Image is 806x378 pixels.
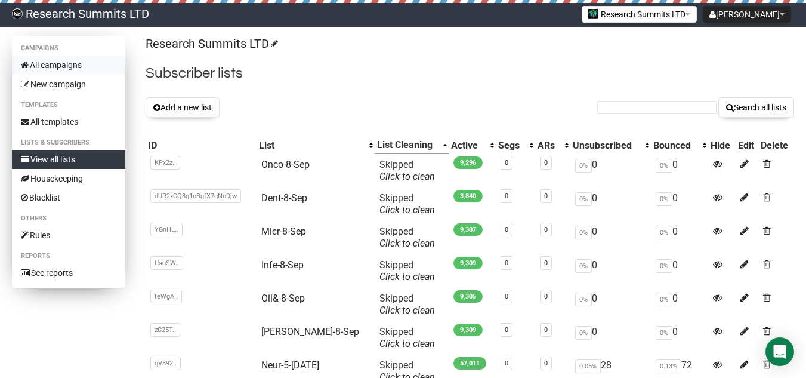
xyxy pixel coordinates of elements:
a: Click to clean [379,305,435,316]
a: Click to clean [379,338,435,349]
div: Hide [711,140,733,152]
li: Lists & subscribers [12,136,125,150]
div: List Cleaning [377,139,437,151]
a: [PERSON_NAME]-8-Sep [261,326,359,337]
a: Click to clean [379,271,435,282]
th: ID: No sort applied, sorting is disabled [146,137,257,154]
a: 0 [505,359,508,367]
span: 0% [656,192,672,206]
a: 0 [544,359,548,367]
span: 0% [656,326,672,340]
a: All templates [12,112,125,131]
a: Click to clean [379,238,435,249]
div: Unsubscribed [573,140,640,152]
th: List: No sort applied, activate to apply an ascending sort [257,137,375,154]
a: All campaigns [12,56,125,75]
div: ARs [538,140,558,152]
span: Skipped [379,293,435,316]
th: List Cleaning: Ascending sort applied, activate to apply a descending sort [375,137,449,154]
td: 0 [651,321,708,355]
a: 0 [505,259,508,267]
div: Delete [761,140,792,152]
a: 0 [505,192,508,200]
button: [PERSON_NAME] [703,6,791,23]
li: Templates [12,98,125,112]
div: Active [451,140,483,152]
div: Open Intercom Messenger [765,337,794,366]
a: 0 [544,192,548,200]
div: Bounced [653,140,696,152]
a: 0 [505,226,508,233]
span: 0% [575,192,592,206]
th: Hide: No sort applied, sorting is disabled [708,137,735,154]
span: Skipped [379,226,435,249]
img: 2.jpg [588,9,598,19]
a: Click to clean [379,171,435,182]
th: Unsubscribed: No sort applied, activate to apply an ascending sort [570,137,651,154]
a: Micr-8-Sep [261,226,306,237]
span: 0% [656,259,672,273]
span: 9,307 [453,223,483,236]
a: Research Summits LTD [146,36,276,51]
a: Rules [12,226,125,245]
a: 0 [544,226,548,233]
div: Segs [498,140,523,152]
th: Bounced: No sort applied, activate to apply an ascending sort [651,137,708,154]
span: KPx2z.. [150,156,180,170]
a: 0 [505,326,508,334]
span: 0% [575,159,592,173]
a: 0 [544,293,548,300]
th: Delete: No sort applied, sorting is disabled [758,137,794,154]
a: Onco-8-Sep [261,159,310,170]
span: 9,305 [453,290,483,303]
span: YGnHL.. [150,223,183,236]
span: 0.13% [656,359,681,373]
th: Segs: No sort applied, activate to apply an ascending sort [496,137,535,154]
span: 0% [575,259,592,273]
li: Others [12,211,125,226]
span: 3,840 [453,190,483,202]
span: Skipped [379,259,435,282]
th: Active: No sort applied, activate to apply an ascending sort [449,137,495,154]
button: Research Summits LTD [582,6,697,23]
span: teWgA.. [150,290,182,303]
span: 0% [575,293,592,306]
span: 0% [656,293,672,306]
span: Skipped [379,159,435,182]
td: 0 [570,154,651,188]
img: bccbfd5974049ef095ce3c15df0eef5a [12,8,23,19]
a: See reports [12,263,125,282]
a: 0 [544,326,548,334]
button: Search all lists [718,97,794,118]
span: 0% [575,226,592,239]
span: 0.05% [575,359,601,373]
h2: Subscriber lists [146,63,794,84]
td: 0 [651,221,708,254]
td: 0 [570,221,651,254]
span: 9,296 [453,156,483,169]
li: Campaigns [12,41,125,56]
td: 0 [651,188,708,221]
a: Oil&-8-Sep [261,293,305,304]
a: 0 [544,159,548,167]
th: Edit: No sort applied, sorting is disabled [736,137,759,154]
span: 0% [656,159,672,173]
a: 0 [505,159,508,167]
a: Housekeeping [12,169,125,188]
span: Skipped [379,192,435,216]
td: 0 [570,288,651,321]
a: View all lists [12,150,125,169]
div: List [259,140,363,152]
span: zC25T.. [150,323,180,337]
span: 9,309 [453,257,483,269]
a: 0 [544,259,548,267]
td: 0 [570,254,651,288]
td: 0 [651,254,708,288]
td: 0 [651,154,708,188]
td: 0 [570,321,651,355]
a: 0 [505,293,508,300]
a: Blacklist [12,188,125,207]
span: 57,011 [453,357,486,370]
div: Edit [738,140,756,152]
td: 0 [651,288,708,321]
